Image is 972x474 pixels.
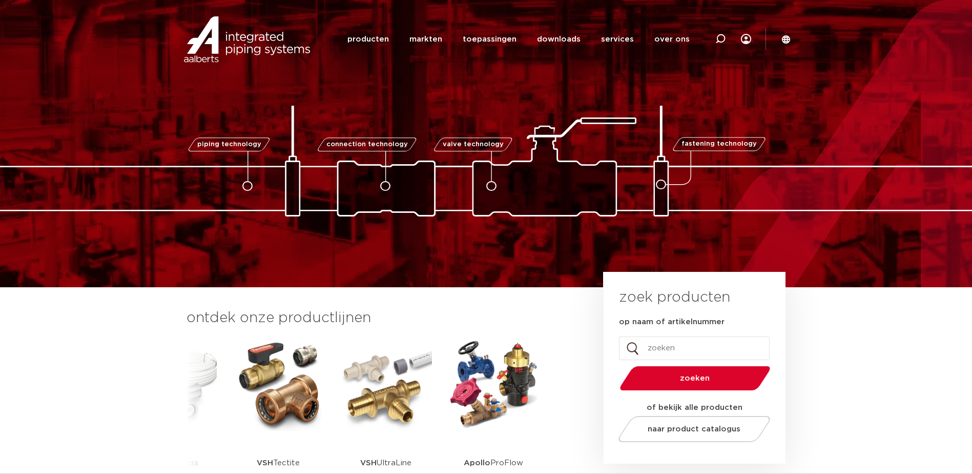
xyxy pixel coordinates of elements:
[326,141,407,148] span: connection technology
[463,19,516,59] a: toepassingen
[619,317,725,327] label: op naam of artikelnummer
[537,19,581,59] a: downloads
[601,19,634,59] a: services
[647,404,742,411] strong: of bekijk alle producten
[347,19,690,59] nav: Menu
[615,365,774,391] button: zoeken
[257,459,273,467] strong: VSH
[654,19,690,59] a: over ons
[360,459,377,467] strong: VSH
[464,459,490,467] strong: Apollo
[443,141,504,148] span: valve technology
[409,19,442,59] a: markten
[646,374,744,382] span: zoeken
[681,141,757,148] span: fastening technology
[619,287,730,308] h3: zoek producten
[619,337,770,360] input: zoeken
[615,416,773,442] a: naar product catalogus
[648,425,740,433] span: naar product catalogus
[197,141,261,148] span: piping technology
[187,308,569,328] h3: ontdek onze productlijnen
[347,19,389,59] a: producten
